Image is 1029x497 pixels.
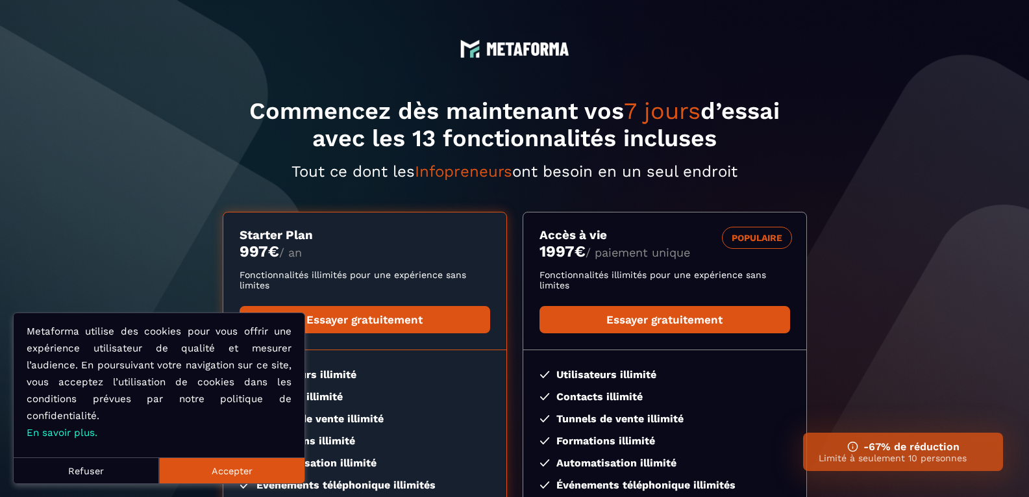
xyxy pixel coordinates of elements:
[539,415,550,422] img: checked
[539,481,550,489] img: checked
[460,39,480,58] img: logo
[575,242,586,261] currency: €
[539,270,790,290] p: Fonctionnalités illimités pour une expérience sans limites
[539,368,790,381] li: Utilisateurs illimité
[819,440,987,453] h3: -67% de réduction
[27,427,97,439] a: En savoir plus.
[847,441,858,452] img: ifno
[539,393,550,400] img: checked
[240,413,490,425] li: Tunnels de vente illimité
[223,162,807,181] p: Tout ce dont les ont besoin en un seul endroit
[240,435,490,447] li: Formations illimité
[14,457,159,483] button: Refuser
[268,242,279,261] currency: €
[539,228,790,242] h3: Accès à vie
[223,97,807,152] h1: Commencez dès maintenant vos d’essai avec les 13 fonctionnalités incluses
[539,390,790,403] li: Contacts illimité
[240,457,490,469] li: Automatisation illimité
[819,453,987,463] p: Limité à seulement 10 personnes
[240,306,490,333] a: Essayer gratuitement
[159,457,304,483] button: Accepter
[539,437,550,444] img: checked
[240,368,490,381] li: Utilisateurs illimité
[539,459,550,466] img: checked
[539,435,790,447] li: Formations illimité
[722,227,792,249] div: POPULAIRE
[240,270,490,290] p: Fonctionnalités illimités pour une expérience sans limites
[240,228,490,242] h3: Starter Plan
[539,413,790,425] li: Tunnels de vente illimité
[539,479,790,491] li: Événements téléphonique illimités
[539,242,586,261] money: 1997
[415,162,512,181] span: Infopreneurs
[539,371,550,378] img: checked
[539,457,790,469] li: Automatisation illimité
[586,246,690,259] span: / paiement unique
[486,42,569,56] img: logo
[240,242,279,261] money: 997
[240,390,490,403] li: Contacts illimité
[27,323,291,441] p: Metaforma utilise des cookies pour vous offrir une expérience utilisateur de qualité et mesurer l...
[279,246,302,259] span: / an
[240,481,250,489] img: checked
[240,479,490,491] li: Événements téléphonique illimités
[624,97,700,125] span: 7 jours
[539,306,790,333] a: Essayer gratuitement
